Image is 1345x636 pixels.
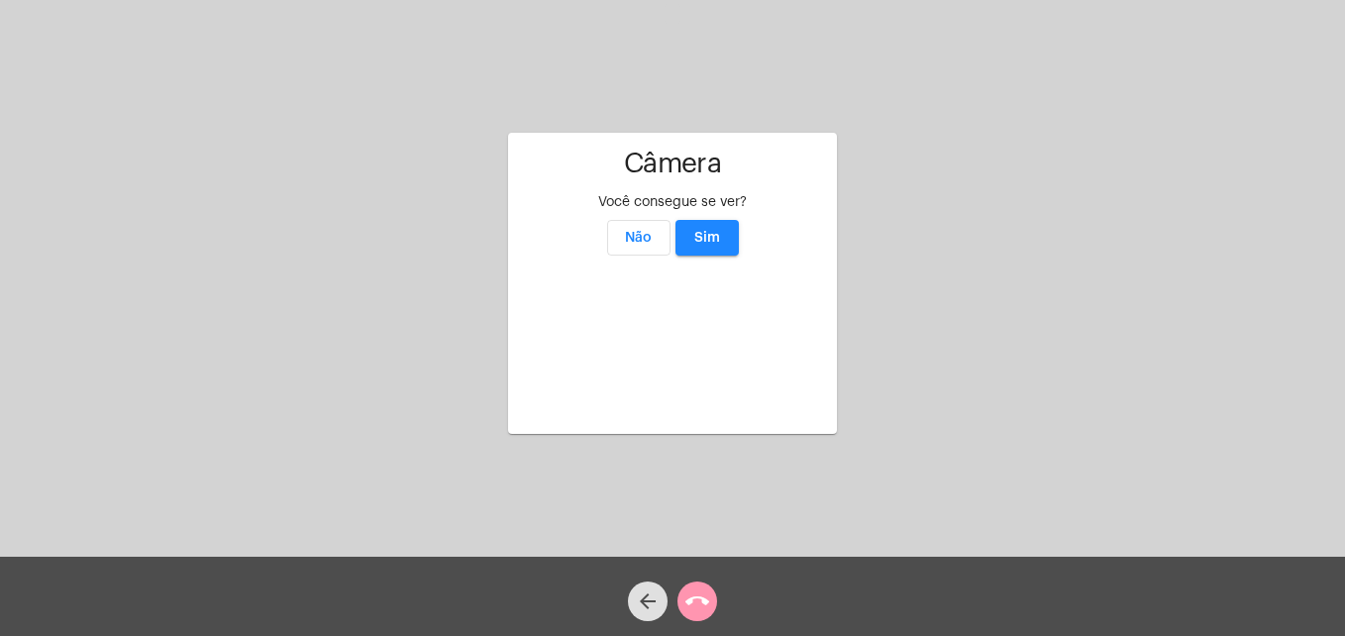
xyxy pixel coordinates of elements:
span: Você consegue se ver? [598,195,747,209]
mat-icon: call_end [685,589,709,613]
span: Não [625,231,652,245]
mat-icon: arrow_back [636,589,660,613]
span: Sim [694,231,720,245]
button: Sim [675,220,739,256]
button: Não [607,220,671,256]
h1: Câmera [524,149,821,179]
